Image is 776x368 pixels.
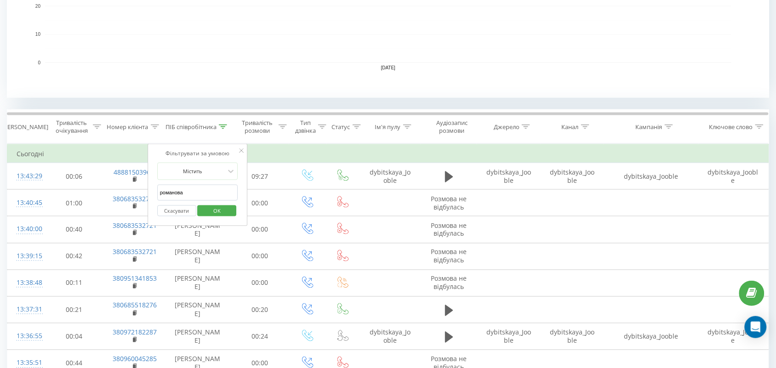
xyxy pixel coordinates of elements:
div: 13:40:45 [17,194,35,212]
td: [PERSON_NAME] [165,270,230,296]
td: 00:21 [45,297,103,323]
td: 00:42 [45,243,103,270]
span: Розмова не відбулась [431,274,467,291]
td: [PERSON_NAME] [165,243,230,270]
div: 13:40:00 [17,221,35,238]
td: dybitskaya_Jooble [604,323,698,350]
a: 380685518276 [113,301,157,310]
td: 01:00 [45,190,103,216]
td: 00:20 [230,297,289,323]
div: Тривалість розмови [239,119,276,135]
div: 13:37:31 [17,301,35,319]
text: 20 [35,4,41,9]
td: dybitskaya_Jooble [359,163,421,190]
a: 48881503962 [114,168,154,176]
a: 380683532721 [113,194,157,203]
span: OK [204,204,230,218]
div: 13:36:55 [17,328,35,345]
a: 380951341853 [113,274,157,283]
td: 00:00 [230,216,289,243]
td: 00:06 [45,163,103,190]
button: OK [198,205,237,217]
td: 00:04 [45,323,103,350]
div: 13:39:15 [17,248,35,266]
div: Open Intercom Messenger [745,316,767,338]
td: dybitskaya_Jooble [541,163,604,190]
div: Статус [332,123,350,131]
td: Сьогодні [7,145,769,163]
span: Розмова не відбулась [431,221,467,238]
text: [DATE] [381,66,396,71]
div: Ключове слово [709,123,753,131]
td: dybitskaya_Jooble [604,163,698,190]
td: [PERSON_NAME] [165,323,230,350]
text: 0 [38,60,40,65]
input: Введіть значення [157,185,238,201]
button: Скасувати [157,205,196,217]
span: Розмова не відбулась [431,248,467,265]
a: 380960045285 [113,355,157,363]
td: 00:00 [230,243,289,270]
a: 380683532721 [113,248,157,256]
div: Канал [562,123,579,131]
td: 09:27 [230,163,289,190]
div: Джерело [494,123,519,131]
a: 380972182287 [113,328,157,337]
div: Ім'я пулу [375,123,401,131]
div: 13:43:29 [17,167,35,185]
div: 13:38:48 [17,274,35,292]
td: dybitskaya_Jooble [541,323,604,350]
td: [PERSON_NAME] [165,297,230,323]
td: 00:40 [45,216,103,243]
div: ПІБ співробітника [165,123,217,131]
td: 00:00 [230,270,289,296]
div: Номер клієнта [107,123,148,131]
td: dybitskaya_Jooble [698,163,769,190]
td: 00:24 [230,323,289,350]
span: Розмова не відбулась [431,194,467,211]
div: Тривалість очікування [53,119,91,135]
div: Кампанія [636,123,662,131]
td: [PERSON_NAME] [165,216,230,243]
td: dybitskaya_Jooble [359,323,421,350]
div: [PERSON_NAME] [2,123,48,131]
td: dybitskaya_Jooble [477,163,541,190]
text: 10 [35,32,41,37]
td: 00:11 [45,270,103,296]
td: dybitskaya_Jooble [477,323,541,350]
td: 00:00 [230,190,289,216]
div: Аудіозапис розмови [429,119,475,135]
td: dybitskaya_Jooble [698,323,769,350]
div: Фільтрувати за умовою [157,149,238,158]
a: 380683532721 [113,221,157,230]
div: Тип дзвінка [295,119,316,135]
